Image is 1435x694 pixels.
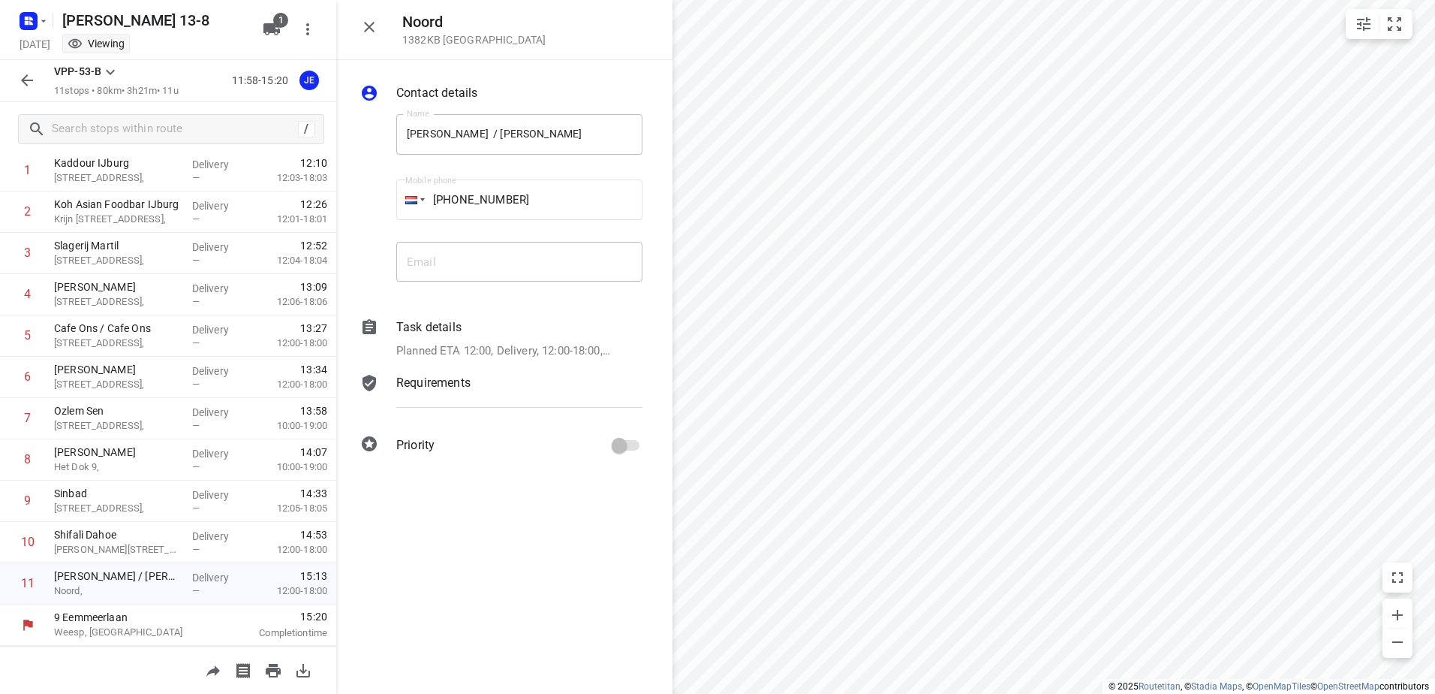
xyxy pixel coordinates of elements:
div: 8 [24,452,31,466]
p: Cafe Ons / Cafe Ons [54,321,180,336]
span: 12:10 [300,155,327,170]
div: small contained button group [1346,9,1412,39]
div: 4 [24,287,31,301]
button: Map settings [1349,9,1379,39]
div: 6 [24,370,31,384]
span: — [192,337,200,349]
span: — [192,544,200,555]
div: 10 [21,535,35,549]
a: Stadia Maps [1191,681,1242,692]
p: Delivery [192,322,248,337]
p: Delivery [192,570,248,585]
span: — [192,502,200,514]
p: 12:01-18:01 [253,212,327,227]
p: 1382KB [GEOGRAPHIC_DATA] [402,34,546,46]
div: Requirements [360,374,642,419]
p: Completion time [228,626,327,641]
p: Noord, [54,584,180,599]
p: 9 Eemmeerlaan [54,610,210,625]
p: Corny bakers / Mylene Kamerbeek [54,569,180,584]
span: 13:34 [300,362,327,377]
p: 11:58-15:20 [232,73,294,89]
input: Search stops within route [52,118,298,141]
p: Eerste Oosterparkstraat 137-139, [54,501,180,516]
span: Print shipping labels [228,662,258,677]
p: [STREET_ADDRESS], [54,294,180,309]
p: [STREET_ADDRESS], [54,253,180,268]
p: Slagerij Martil [54,238,180,253]
div: 11 [21,576,35,590]
p: [STREET_ADDRESS], [54,377,180,392]
p: Delivery [192,157,248,172]
span: Share route [198,662,228,677]
span: Assigned to Jeffrey E [294,73,324,87]
span: Print route [258,662,288,677]
p: [STREET_ADDRESS], [54,336,180,351]
span: — [192,255,200,266]
p: Ozlem Sen [54,403,180,418]
div: 7 [24,411,31,425]
p: 12:00-18:00 [253,542,327,557]
p: 10:00-19:00 [253,460,327,475]
p: Planned ETA 12:00, Delivery, 12:00-18:00, 5 Min, 1 Unit, [GEOGRAPHIC_DATA] - Graag voor 17;00 uur... [396,342,610,360]
a: Routetitan [1139,681,1181,692]
p: VPP-53-B [54,64,101,80]
div: 3 [24,246,31,260]
li: © 2025 , © , © © contributors [1109,681,1429,692]
p: 12:03-18:03 [253,170,327,186]
span: — [192,379,200,390]
p: Het Dok 9, [54,460,180,475]
p: Delivery [192,446,248,461]
a: OpenMapTiles [1253,681,1310,692]
span: 12:26 [300,197,327,212]
span: — [192,172,200,183]
p: 12:05-18:05 [253,501,327,516]
p: Shifali Dahoe [54,527,180,542]
span: — [192,213,200,225]
p: [PERSON_NAME] [54,279,180,294]
p: Delivery [192,240,248,255]
p: Contact details [396,84,477,102]
p: Requirements [396,374,471,392]
p: 12:06-18:06 [253,294,327,309]
p: Delivery [192,198,248,213]
p: Weesp, [GEOGRAPHIC_DATA] [54,625,210,640]
span: 15:13 [300,569,327,584]
div: Task detailsPlanned ETA 12:00, Delivery, 12:00-18:00, 5 Min, 1 Unit, [GEOGRAPHIC_DATA] - Graag vo... [360,318,642,360]
a: OpenStreetMap [1317,681,1379,692]
p: Delivery [192,529,248,544]
p: [STREET_ADDRESS], [54,418,180,433]
button: 1 [257,14,287,44]
div: 5 [24,328,31,342]
p: Koh Asian Foodbar IJburg [54,197,180,212]
span: — [192,461,200,472]
div: Netherlands: + 31 [396,180,425,220]
p: [PERSON_NAME] [54,362,180,377]
p: 10:00-19:00 [253,418,327,433]
p: [PERSON_NAME] [54,445,180,460]
div: Contact details [360,84,642,105]
span: 14:33 [300,486,327,501]
div: You are currently in view mode. To make any changes, go to edit project. [68,36,125,51]
p: 12:00-18:00 [253,377,327,392]
p: Task details [396,318,462,336]
p: Priority [396,436,435,454]
p: Delivery [192,405,248,420]
p: [STREET_ADDRESS], [54,170,180,186]
span: 13:58 [300,403,327,418]
p: [PERSON_NAME][STREET_ADDRESS], [54,542,180,557]
div: 2 [24,204,31,219]
span: Download route [288,662,318,677]
span: — [192,296,200,307]
p: 11 stops • 80km • 3h21m • 11u [54,84,179,98]
span: — [192,420,200,431]
p: 12:00-18:00 [253,584,327,599]
div: 1 [24,163,31,177]
div: / [298,121,314,137]
div: 9 [24,493,31,508]
p: 12:04-18:04 [253,253,327,268]
input: 1 (702) 123-4567 [396,180,642,220]
label: Mobile phone [405,177,456,185]
button: Fit zoom [1379,9,1409,39]
p: Kaddour IJburg [54,155,180,170]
